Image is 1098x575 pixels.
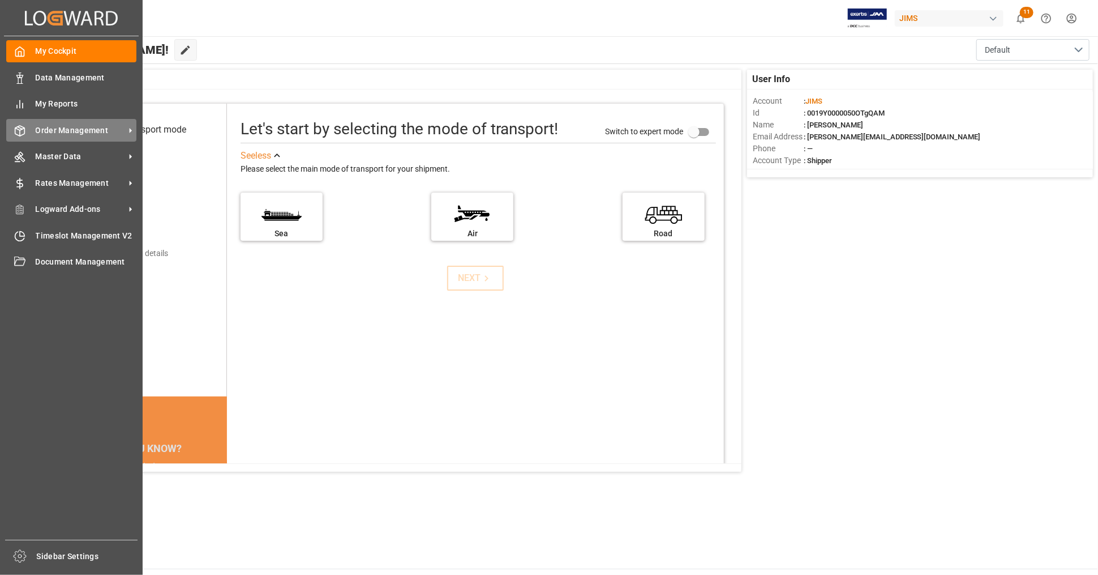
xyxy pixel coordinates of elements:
span: Master Data [36,151,125,163]
span: Account Type [753,155,804,167]
span: Document Management [36,256,137,268]
span: : — [804,144,813,153]
span: My Cockpit [36,45,137,57]
span: Name [753,119,804,131]
a: Timeslot Management V2 [6,224,136,246]
img: Exertis%20JAM%20-%20Email%20Logo.jpg_1722504956.jpg [848,8,887,28]
div: Air [437,228,508,240]
div: Sea [246,228,317,240]
a: Document Management [6,251,136,273]
a: My Reports [6,93,136,115]
span: Rates Management [36,177,125,189]
span: Phone [753,143,804,155]
span: JIMS [805,97,822,105]
span: Account [753,95,804,107]
span: Order Management [36,125,125,137]
div: NEXT [458,271,492,285]
span: : [PERSON_NAME][EMAIL_ADDRESS][DOMAIN_NAME] [804,133,981,141]
span: User Info [753,73,791,86]
button: next slide / item [211,460,227,555]
div: Please select the main mode of transport for your shipment. [241,163,716,176]
span: Id [753,107,804,119]
span: Email Address [753,131,804,143]
span: Logward Add-ons [36,203,125,215]
span: Sidebar Settings [37,551,138,563]
div: The energy needed to power one large container ship across the ocean in a single day is the same ... [75,460,213,542]
span: Default [985,44,1010,56]
span: Timeslot Management V2 [36,230,137,242]
span: : [804,97,822,105]
button: Help Center [1033,6,1059,31]
a: My Cockpit [6,40,136,62]
div: JIMS [895,10,1003,27]
button: NEXT [447,266,504,291]
span: Hello [PERSON_NAME]! [47,39,169,61]
span: : Shipper [804,156,832,165]
span: Switch to expert mode [605,127,683,136]
div: See less [241,149,271,163]
button: open menu [976,39,1090,61]
span: My Reports [36,98,137,110]
div: Let's start by selecting the mode of transport! [241,117,558,141]
a: Data Management [6,66,136,88]
div: DID YOU KNOW? [61,436,227,460]
div: Road [628,228,699,240]
span: : 0019Y0000050OTgQAM [804,109,885,117]
button: JIMS [895,7,1008,29]
span: 11 [1020,7,1033,18]
span: Data Management [36,72,137,84]
button: show 11 new notifications [1008,6,1033,31]
span: : [PERSON_NAME] [804,121,863,129]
